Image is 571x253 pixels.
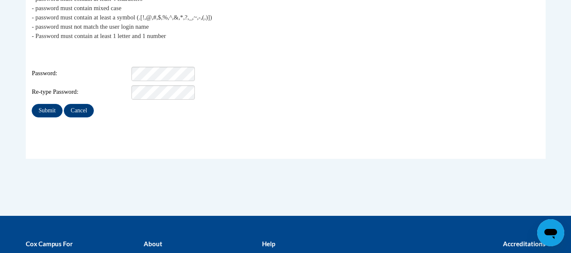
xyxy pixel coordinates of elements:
span: Re-type Password: [32,87,130,97]
b: About [144,240,162,248]
input: Submit [32,104,62,117]
span: Password: [32,69,130,78]
iframe: Button to launch messaging window [537,219,564,246]
input: Cancel [64,104,94,117]
b: Accreditations [503,240,546,248]
b: Help [262,240,275,248]
b: Cox Campus For [26,240,73,248]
